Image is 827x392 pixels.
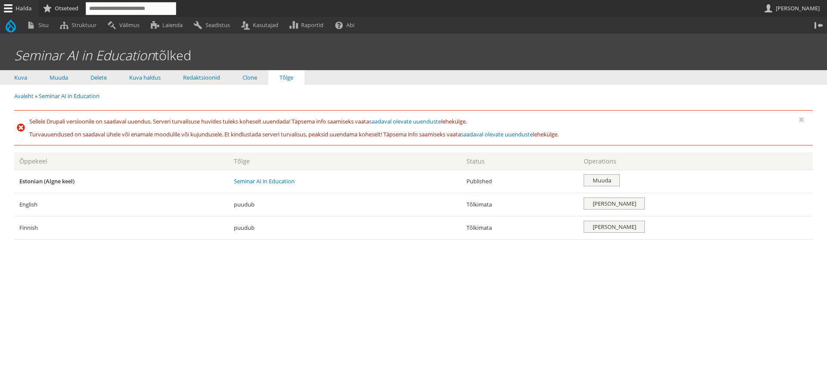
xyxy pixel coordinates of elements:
a: Kuva [3,70,38,85]
a: Kasutajad [237,17,286,34]
td: Finnish [14,216,229,239]
a: Laienda [147,17,190,34]
strong: Estonian (Algne keel) [19,177,75,185]
td: Tõlkimata [461,216,578,239]
li: Sellele Drupali versioonile on saadaval uuendus. Serveri turvalisuse huvides tuleks koheselt uuen... [29,117,805,126]
button: Vertikaalasend [810,17,827,34]
div: Veateade [14,110,813,145]
a: saadaval olevate uuenduste [369,117,441,125]
td: puudub [229,193,462,216]
th: Operations [578,152,813,170]
a: Seminar AI in Education [39,92,99,100]
a: Avaleht [14,92,34,100]
th: Status [461,152,578,170]
nav: Sakid [14,70,813,85]
em: Seminar AI in Education [14,46,155,64]
a: Tõlge [268,70,305,85]
a: Seminar AI in Education [234,177,295,185]
li: Turvauuendused on saadaval ühele või enamale moodulile või kujundusele. Et kindlustada serveri tu... [29,130,805,139]
th: Õppekeel [14,152,229,170]
a: Delete [79,70,118,85]
a: Muuda [584,174,620,186]
h1: tõlked [14,47,191,63]
a: [PERSON_NAME] [584,221,645,233]
a: Redaktsioonid [172,70,231,85]
a: Sisu [23,17,56,34]
a: Clone [231,70,268,85]
a: [PERSON_NAME] [584,198,645,210]
span: Published [466,177,492,185]
td: English [14,193,229,216]
a: Abi [331,17,362,34]
td: puudub [229,216,462,239]
a: Seadistus [190,17,237,34]
a: saadaval olevate uuenduste [461,130,533,138]
th: Tõlge [229,152,462,170]
a: Raportid [286,17,331,34]
a: Kuva haldus [118,70,172,85]
td: Tõlkimata [461,193,578,216]
a: Struktuur [56,17,104,34]
a: Muuda [38,70,79,85]
a: Välimus [104,17,147,34]
a: × [799,117,805,123]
